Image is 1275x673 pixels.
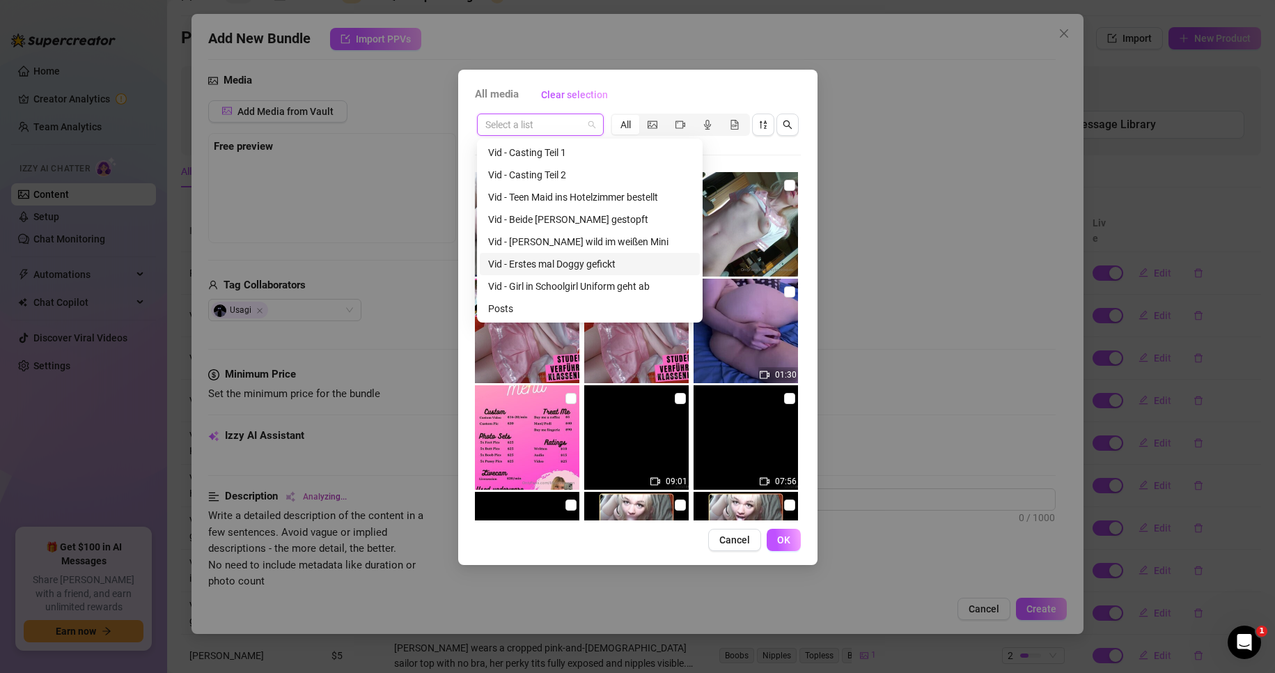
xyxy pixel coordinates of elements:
[694,385,798,490] img: media
[760,370,769,380] span: video-camera
[480,141,700,164] div: Vid - Casting Teil 1
[760,477,769,486] span: video-camera
[480,253,700,275] div: Vid - Erstes mal Doggy gefickt
[666,477,687,486] span: 09:01
[584,385,689,490] img: media
[694,172,798,277] img: media
[480,208,700,231] div: Vid - Beide Löcher gestopft
[475,385,579,490] img: media
[488,301,691,316] div: Posts
[719,534,750,546] span: Cancel
[480,231,700,253] div: Vid - Reite ganz wild im weißen Mini
[650,477,660,486] span: video-camera
[783,120,792,130] span: search
[475,172,579,277] img: media
[475,279,579,383] img: media
[1256,626,1267,637] span: 1
[541,89,608,100] span: Clear selection
[612,115,639,134] div: All
[530,84,619,106] button: Clear selection
[611,114,750,136] div: segmented control
[758,120,768,130] span: sort-descending
[767,529,801,551] button: OK
[730,120,740,130] span: file-gif
[488,212,691,227] div: Vid - Beide [PERSON_NAME] gestopft
[480,186,700,208] div: Vid - Teen Maid ins Hotelzimmer bestellt
[475,492,579,596] img: media
[488,279,691,294] div: Vid - Girl in Schoolgirl Uniform geht ab
[584,279,689,383] img: media
[488,189,691,205] div: Vid - Teen Maid ins Hotelzimmer bestellt
[488,145,691,160] div: Vid - Casting Teil 1
[480,275,700,297] div: Vid - Girl in Schoolgirl Uniform geht ab
[775,370,797,380] span: 01:30
[703,120,712,130] span: audio
[752,114,774,136] button: sort-descending
[708,529,761,551] button: Cancel
[1228,626,1261,659] iframe: Intercom live chat
[584,492,689,596] img: media
[777,534,790,546] span: OK
[488,234,691,249] div: Vid - [PERSON_NAME] wild im weißen Mini
[648,120,657,130] span: picture
[694,492,798,596] img: media
[480,297,700,320] div: Posts
[675,120,685,130] span: video-camera
[775,477,797,486] span: 07:56
[488,167,691,183] div: Vid - Casting Teil 2
[488,256,691,272] div: Vid - Erstes mal Doggy gefickt
[694,279,798,383] img: media
[480,164,700,186] div: Vid - Casting Teil 2
[475,86,519,103] span: All media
